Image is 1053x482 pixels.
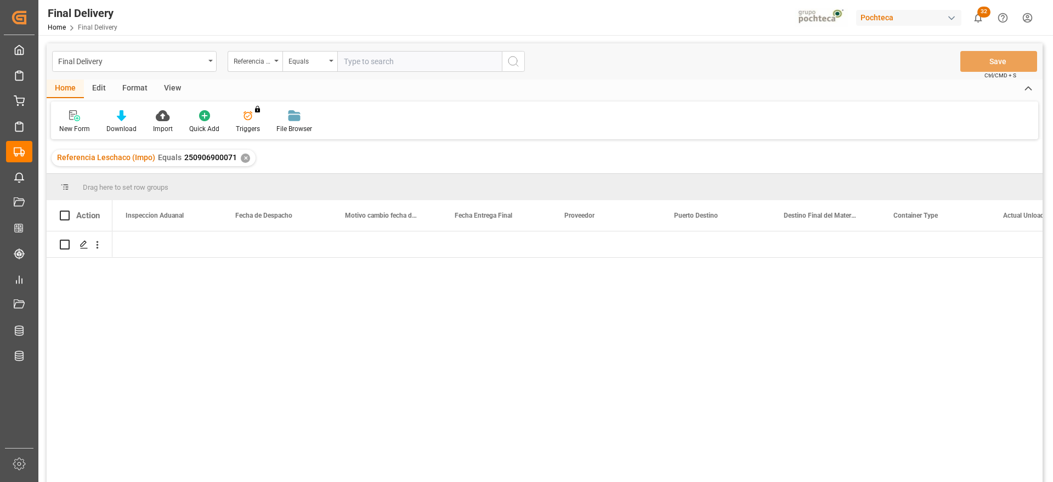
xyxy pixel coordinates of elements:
button: Pochteca [856,7,966,28]
span: 32 [977,7,990,18]
div: ✕ [241,154,250,163]
button: show 32 new notifications [966,5,990,30]
div: Import [153,124,173,134]
div: Format [114,80,156,98]
div: Action [76,211,100,220]
div: Final Delivery [48,5,117,21]
div: New Form [59,124,90,134]
div: Equals [288,54,326,66]
button: open menu [228,51,282,72]
button: open menu [282,51,337,72]
span: Ctrl/CMD + S [984,71,1016,80]
div: Press SPACE to select this row. [47,231,112,258]
input: Type to search [337,51,502,72]
button: Help Center [990,5,1015,30]
button: open menu [52,51,217,72]
span: Destino Final del Material (impo) [784,212,857,219]
span: Motivo cambio fecha despacho [345,212,418,219]
div: Download [106,124,137,134]
span: Equals [158,153,182,162]
span: Referencia Leschaco (Impo) [57,153,155,162]
span: Fecha de Despacho [235,212,292,219]
button: search button [502,51,525,72]
img: pochtecaImg.jpg_1689854062.jpg [795,8,849,27]
div: Edit [84,80,114,98]
div: Home [47,80,84,98]
span: Container Type [893,212,938,219]
span: 250906900071 [184,153,237,162]
span: Puerto Destino [674,212,718,219]
span: Inspeccion Aduanal [126,212,184,219]
button: Save [960,51,1037,72]
span: Drag here to set row groups [83,183,168,191]
div: File Browser [276,124,312,134]
div: View [156,80,189,98]
span: Fecha Entrega Final [455,212,512,219]
div: Referencia Leschaco (Impo) [234,54,271,66]
div: Pochteca [856,10,961,26]
div: Final Delivery [58,54,205,67]
span: Proveedor [564,212,595,219]
div: Quick Add [189,124,219,134]
a: Home [48,24,66,31]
